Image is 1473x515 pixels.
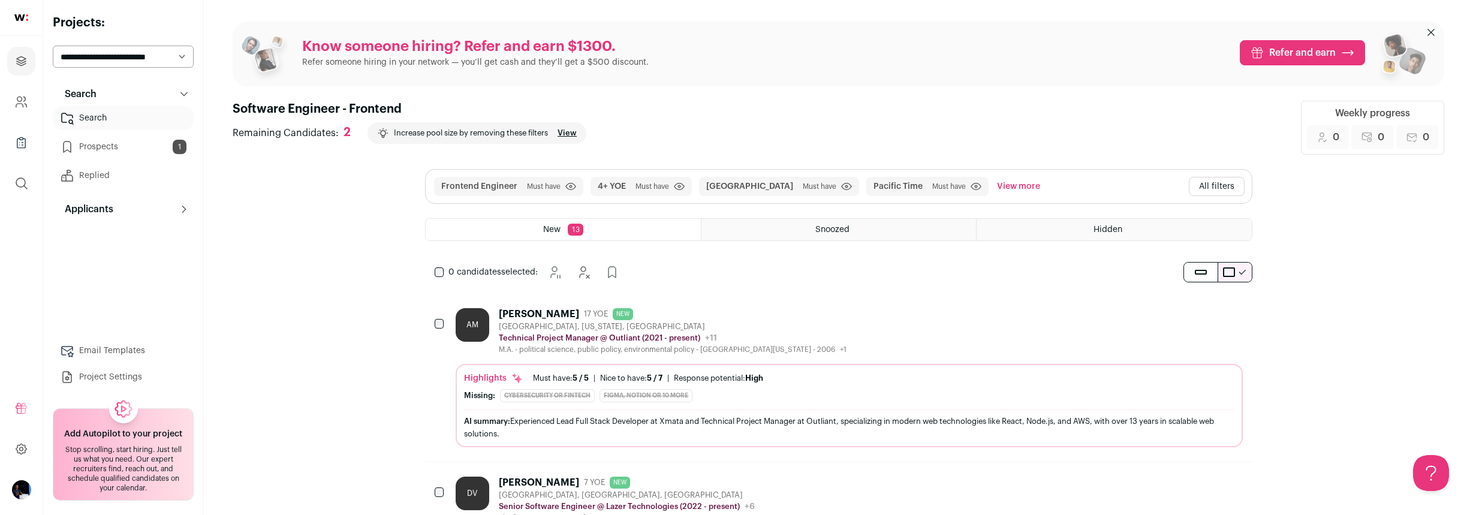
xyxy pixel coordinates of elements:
a: Company Lists [7,128,35,157]
p: Refer someone hiring in your network — you’ll get cash and they’ll get a $500 discount. [302,56,649,68]
p: Increase pool size by removing these filters [394,128,548,138]
span: 17 YOE [584,309,608,319]
a: Refer and earn [1240,40,1365,65]
button: Frontend Engineer [441,180,517,192]
p: Technical Project Manager @ Outliant (2021 - present) [499,333,700,343]
span: 0 [1378,130,1384,144]
span: Hidden [1094,225,1122,234]
div: DV [456,477,489,510]
h2: Projects: [53,14,194,31]
span: High [745,374,763,382]
div: [GEOGRAPHIC_DATA], [GEOGRAPHIC_DATA], [GEOGRAPHIC_DATA] [499,490,755,500]
a: Add Autopilot to your project Stop scrolling, start hiring. Just tell us what you need. Our exper... [53,408,194,501]
a: AM [PERSON_NAME] 17 YOE NEW [GEOGRAPHIC_DATA], [US_STATE], [GEOGRAPHIC_DATA] Technical Project Ma... [456,308,1242,447]
p: Senior Software Engineer @ Lazer Technologies (2022 - present) [499,502,740,511]
button: Pacific Time [873,180,923,192]
div: AM [456,308,489,342]
p: Search [58,87,97,101]
div: Missing: [464,391,495,400]
div: Figma, Notion or 10 more [600,389,692,402]
span: 0 [1333,130,1339,144]
a: Projects [7,47,35,76]
span: Must have [527,182,561,191]
button: 4+ YOE [598,180,626,192]
span: 1 [173,140,186,154]
img: 19573719-medium_jpg [12,480,31,499]
span: 0 candidates [448,268,501,276]
span: AI summary: [464,417,510,425]
span: Snoozed [815,225,850,234]
button: All filters [1189,177,1245,196]
div: Weekly progress [1335,106,1410,121]
span: 7 YOE [584,478,605,487]
span: 13 [568,224,583,236]
div: [GEOGRAPHIC_DATA], [US_STATE], [GEOGRAPHIC_DATA] [499,322,847,332]
button: [GEOGRAPHIC_DATA] [706,180,793,192]
a: View [558,128,577,138]
a: Replied [53,164,194,188]
span: +11 [705,334,717,342]
span: +6 [745,502,755,511]
button: Snooze [543,260,567,284]
span: NEW [613,308,633,320]
a: Snoozed [701,219,976,240]
div: Response potential: [674,374,763,383]
span: Must have [803,182,836,191]
span: 0 [1423,130,1429,144]
img: referral_people_group_2-7c1ec42c15280f3369c0665c33c00ed472fd7f6af9dd0ec46c364f9a93ccf9a4.png [1375,29,1427,86]
span: 5 / 7 [647,374,662,382]
span: New [543,225,561,234]
button: View more [995,177,1043,196]
div: M.A. - political science, public policy, environmental policy - [GEOGRAPHIC_DATA][US_STATE] - 2006 [499,345,847,354]
ul: | | [533,374,763,383]
span: selected: [448,266,538,278]
div: Experienced Lead Full Stack Developer at Xmata and Technical Project Manager at Outliant, special... [464,415,1234,440]
div: Must have: [533,374,589,383]
a: Email Templates [53,339,194,363]
span: Remaining Candidates: [233,126,339,140]
div: Nice to have: [600,374,662,383]
span: 5 / 5 [573,374,589,382]
button: Search [53,82,194,106]
div: Highlights [464,372,523,384]
button: Open dropdown [12,480,31,499]
a: Project Settings [53,365,194,389]
a: Company and ATS Settings [7,88,35,116]
span: Must have [932,182,966,191]
img: referral_people_group_1-3817b86375c0e7f77b15e9e1740954ef64e1f78137dd7e9f4ff27367cb2cd09a.png [240,31,293,84]
a: Hidden [977,219,1251,240]
div: [PERSON_NAME] [499,477,579,489]
p: Applicants [58,202,113,216]
p: Know someone hiring? Refer and earn $1300. [302,37,649,56]
button: Hide [571,260,595,284]
button: Applicants [53,197,194,221]
button: Add to Prospects [600,260,624,284]
iframe: Help Scout Beacon - Open [1413,455,1449,491]
a: Search [53,106,194,130]
div: Stop scrolling, start hiring. Just tell us what you need. Our expert recruiters find, reach out, ... [61,445,186,493]
div: 2 [344,125,351,140]
span: Must have [635,182,669,191]
div: Cybersecurity or Fintech [500,389,595,402]
h2: Add Autopilot to your project [64,428,182,440]
span: +1 [840,346,847,353]
h1: Software Engineer - Frontend [233,101,586,118]
a: Prospects1 [53,135,194,159]
div: [PERSON_NAME] [499,308,579,320]
span: NEW [610,477,630,489]
img: wellfound-shorthand-0d5821cbd27db2630d0214b213865d53afaa358527fdda9d0ea32b1df1b89c2c.svg [14,14,28,21]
